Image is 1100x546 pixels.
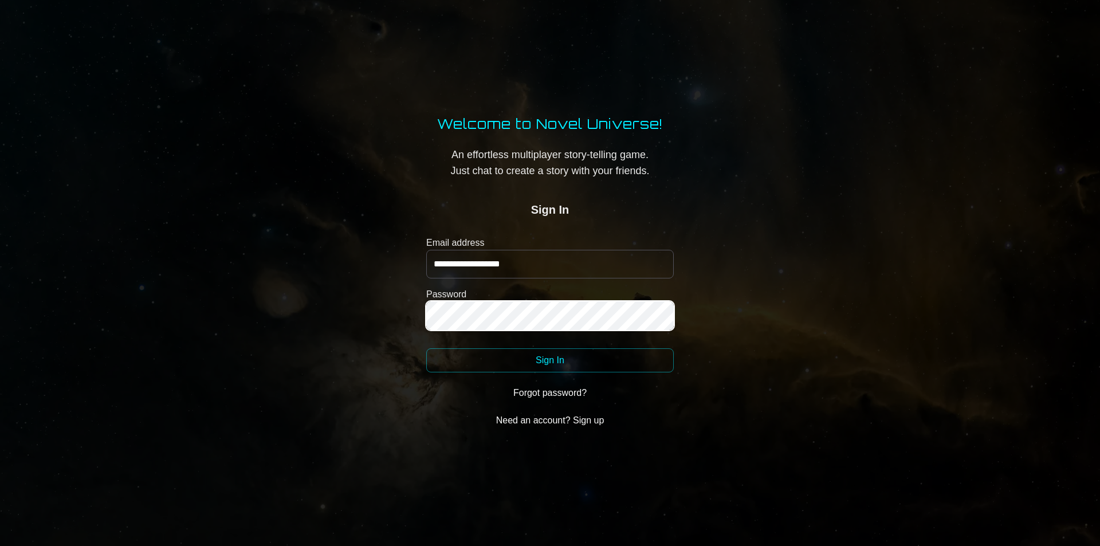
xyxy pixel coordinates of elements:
button: Sign In [426,348,674,372]
label: Password [426,288,674,301]
button: Forgot password? [426,382,674,404]
p: An effortless multiplayer story-telling game. Just chat to create a story with your friends. [437,147,663,179]
label: Email address [426,236,674,250]
h1: Welcome to Novel Universe! [437,115,663,133]
h2: Sign In [437,202,663,218]
button: Need an account? Sign up [426,409,674,432]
